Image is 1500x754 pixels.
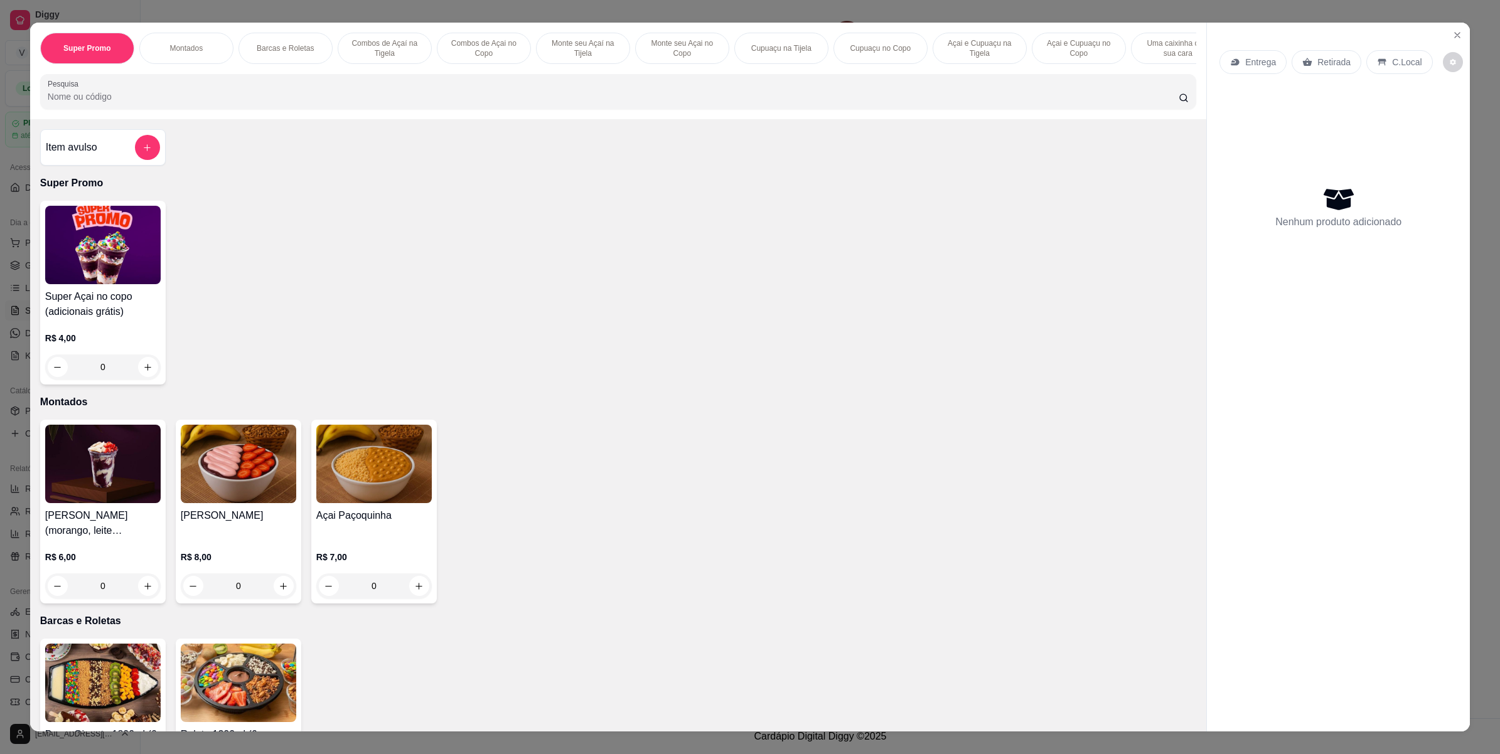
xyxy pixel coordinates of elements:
[181,508,296,523] h4: [PERSON_NAME]
[45,206,161,284] img: product-image
[1317,56,1351,68] p: Retirada
[1443,52,1463,72] button: decrease-product-quantity
[257,43,314,53] p: Barcas e Roletas
[181,644,296,722] img: product-image
[1142,38,1214,58] p: Uma caixinha com sua cara
[751,43,812,53] p: Cupuaçu na Tijela
[181,551,296,563] p: R$ 8,00
[40,395,1196,410] p: Montados
[40,176,1196,191] p: Super Promo
[48,90,1179,103] input: Pesquisa
[1245,56,1276,68] p: Entrega
[135,135,160,160] button: add-separate-item
[45,425,161,503] img: product-image
[45,289,161,319] h4: Super Açai no copo (adicionais grátis)
[1275,215,1401,230] p: Nenhum produto adicionado
[63,43,110,53] p: Super Promo
[45,644,161,722] img: product-image
[547,38,619,58] p: Monte seu Açaí na Tijela
[1392,56,1422,68] p: C.Local
[181,425,296,503] img: product-image
[850,43,911,53] p: Cupuaçu no Copo
[45,332,161,344] p: R$ 4,00
[943,38,1016,58] p: Açai e Cupuaçu na Tigela
[45,551,161,563] p: R$ 6,00
[45,508,161,538] h4: [PERSON_NAME] (morango, leite condensado e [PERSON_NAME] em pó)
[1042,38,1115,58] p: Açai e Cupuaçu no Copo
[48,78,83,89] label: Pesquisa
[169,43,203,53] p: Montados
[447,38,520,58] p: Combos de Açai no Copo
[316,551,432,563] p: R$ 7,00
[1447,25,1467,45] button: Close
[646,38,719,58] p: Monte seu Açai no Copo
[316,425,432,503] img: product-image
[46,140,97,155] h4: Item avulso
[316,508,432,523] h4: Açai Paçoquinha
[40,613,1196,629] p: Barcas e Roletas
[348,38,421,58] p: Combos de Açaí na Tigela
